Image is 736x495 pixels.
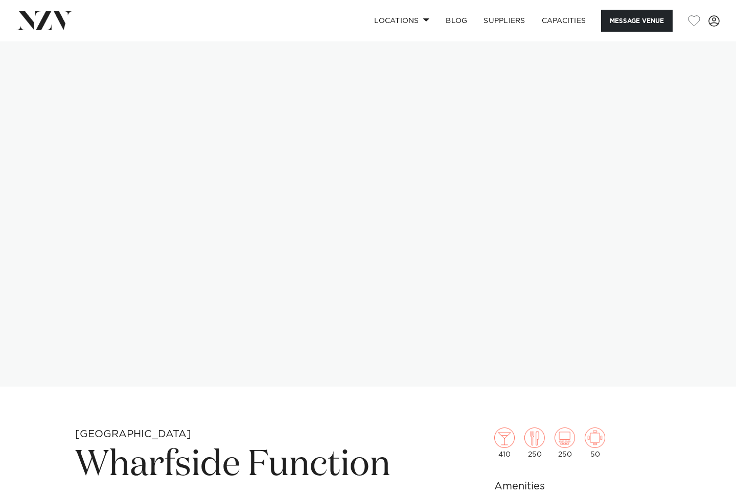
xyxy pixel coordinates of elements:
[494,479,661,494] h6: Amenities
[585,427,605,458] div: 50
[555,427,575,448] img: theatre.png
[524,427,545,458] div: 250
[555,427,575,458] div: 250
[534,10,594,32] a: Capacities
[585,427,605,448] img: meeting.png
[366,10,438,32] a: Locations
[524,427,545,448] img: dining.png
[494,427,515,458] div: 410
[16,11,72,30] img: nzv-logo.png
[494,427,515,448] img: cocktail.png
[438,10,475,32] a: BLOG
[75,429,191,439] small: [GEOGRAPHIC_DATA]
[601,10,673,32] button: Message Venue
[475,10,533,32] a: SUPPLIERS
